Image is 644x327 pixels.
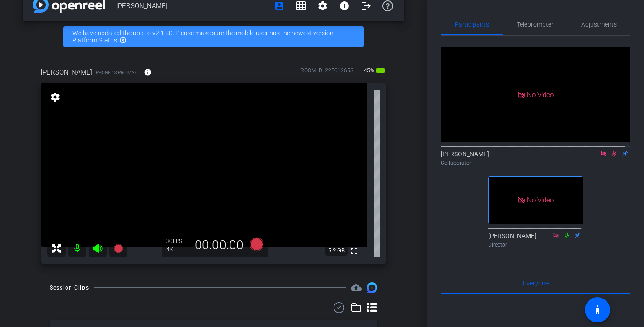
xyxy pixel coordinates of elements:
[274,0,285,11] mat-icon: account_box
[173,238,182,244] span: FPS
[317,0,328,11] mat-icon: settings
[441,159,630,167] div: Collaborator
[367,282,377,293] img: Session clips
[94,69,137,76] span: iPhone 13 Pro Max
[527,196,554,204] span: No Video
[72,37,117,44] a: Platform Status
[296,0,306,11] mat-icon: grid_on
[523,280,549,286] span: Everyone
[325,245,348,256] span: 5.2 GB
[49,92,61,103] mat-icon: settings
[527,90,554,98] span: No Video
[441,149,630,167] div: [PERSON_NAME]
[455,21,489,28] span: Participants
[376,65,386,76] mat-icon: battery_std
[362,63,376,78] span: 45%
[351,282,362,293] span: Destinations for your clips
[189,238,249,253] div: 00:00:00
[488,241,583,249] div: Director
[361,0,371,11] mat-icon: logout
[166,246,189,253] div: 4K
[488,231,583,249] div: [PERSON_NAME]
[41,67,92,77] span: [PERSON_NAME]
[166,238,189,245] div: 30
[119,37,127,44] mat-icon: highlight_off
[50,283,89,292] div: Session Clips
[349,246,360,257] mat-icon: fullscreen
[581,21,617,28] span: Adjustments
[301,66,353,79] div: ROOM ID: 225012653
[517,21,554,28] span: Teleprompter
[592,304,603,315] mat-icon: accessibility
[144,68,152,76] mat-icon: info
[339,0,350,11] mat-icon: info
[351,282,362,293] mat-icon: cloud_upload
[63,26,364,47] div: We have updated the app to v2.15.0. Please make sure the mobile user has the newest version.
